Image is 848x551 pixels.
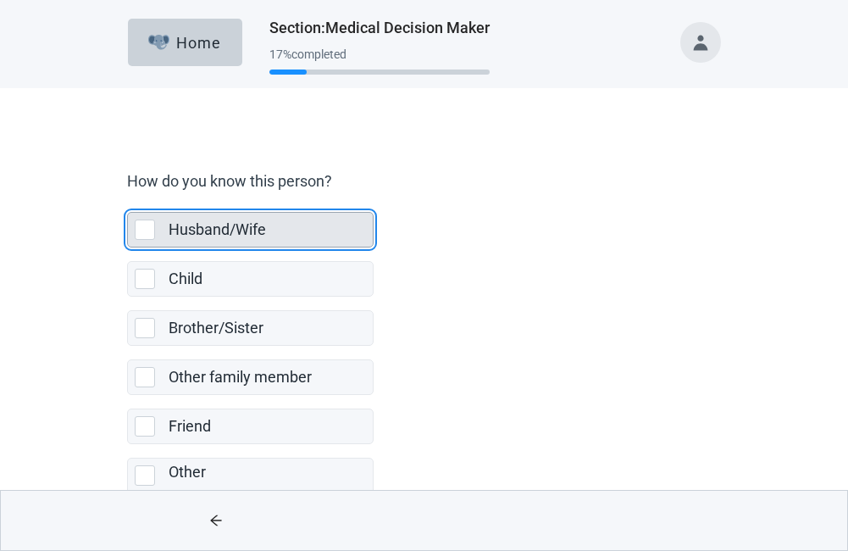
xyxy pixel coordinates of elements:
[269,16,490,40] h1: Section : Medical Decision Maker
[169,368,312,386] label: Other family member
[128,19,242,66] button: ElephantHome
[169,417,211,435] label: Friend
[169,270,202,287] label: Child
[127,171,712,192] p: How do you know this person?
[127,310,374,346] div: Brother/Sister, checkbox, not selected
[680,22,721,63] button: Toggle account menu
[127,212,374,248] div: Husband/Wife, checkbox, not selected
[169,319,263,337] label: Brother/Sister
[269,47,490,61] div: 17 % completed
[127,458,374,520] div: Other, checkbox, not selected
[148,35,169,50] img: Elephant
[169,220,266,238] label: Husband/Wife
[169,463,206,481] label: Other
[269,41,490,82] div: Progress section
[148,34,221,51] div: Home
[127,261,374,297] div: Child, checkbox, not selected
[184,514,247,527] span: arrow-left
[127,359,374,395] div: Other family member, checkbox, not selected
[127,409,374,444] div: Friend, checkbox, not selected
